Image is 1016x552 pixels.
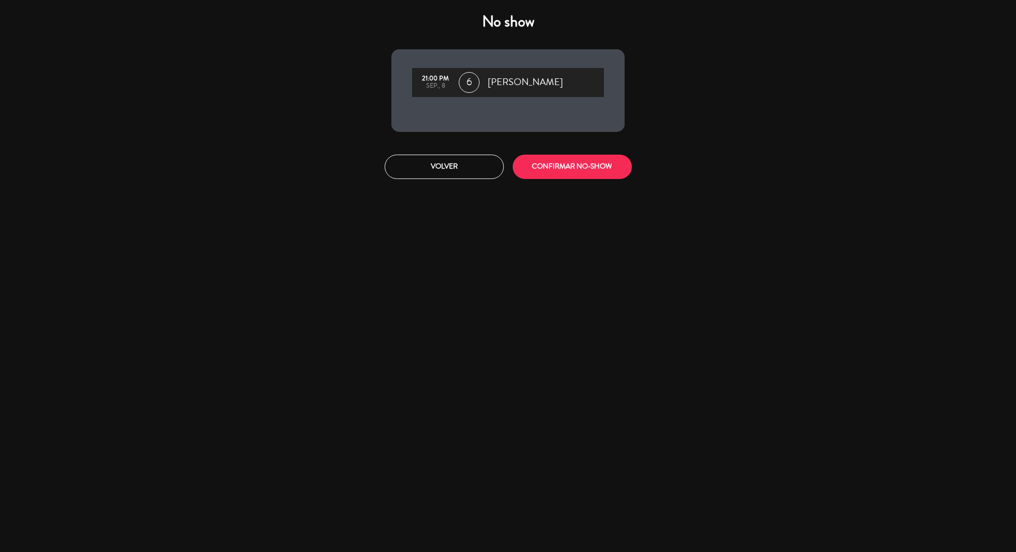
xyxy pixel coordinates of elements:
button: Volver [385,155,504,179]
div: sep., 8 [417,82,454,90]
span: [PERSON_NAME] [488,75,563,90]
h4: No show [391,12,625,31]
div: 21:00 PM [417,75,454,82]
span: 6 [459,72,479,93]
button: CONFIRMAR NO-SHOW [513,155,632,179]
